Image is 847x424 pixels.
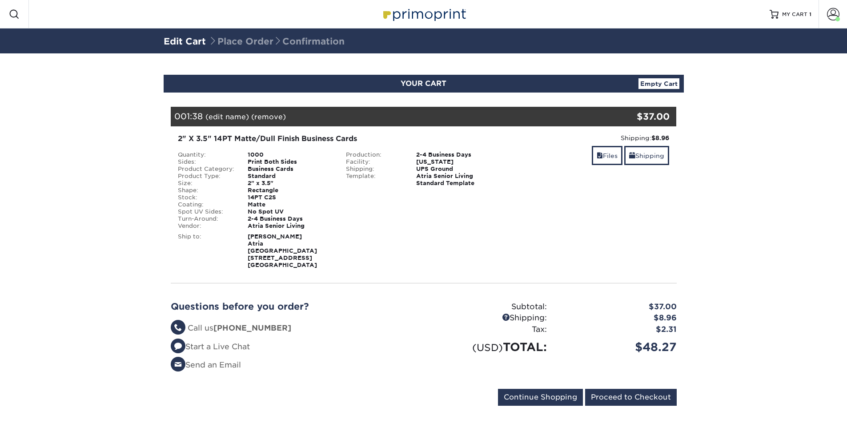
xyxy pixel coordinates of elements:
div: $2.31 [554,324,683,335]
div: $8.96 [554,312,683,324]
div: $37.00 [592,110,670,123]
div: Shape: [171,187,241,194]
div: Standard [241,173,339,180]
h2: Questions before you order? [171,301,417,312]
div: Ship to: [171,233,241,269]
div: $37.00 [554,301,683,313]
div: Turn-Around: [171,215,241,222]
li: Call us [171,323,417,334]
div: Coating: [171,201,241,208]
a: (edit name) [205,113,249,121]
small: (USD) [472,342,503,353]
div: Template: [339,173,409,187]
span: files [597,152,603,159]
span: shipping [629,152,635,159]
a: (remove) [251,113,286,121]
div: 2" x 3.5" [241,180,339,187]
div: Atria Senior Living [241,222,339,230]
div: Product Type: [171,173,241,180]
span: 1 [809,11,811,17]
div: Tax: [424,324,554,335]
div: Spot UV Sides: [171,208,241,215]
div: Business Cards [241,166,339,173]
div: Subtotal: [424,301,554,313]
span: YOUR CART [401,79,446,88]
div: 001: [171,107,592,126]
input: Continue Shopping [498,389,583,406]
div: [US_STATE] [409,158,508,166]
div: Quantity: [171,151,241,158]
a: Files [592,146,622,165]
div: TOTAL: [424,339,554,355]
div: Shipping: [424,312,554,324]
strong: [PHONE_NUMBER] [213,323,291,332]
div: 2-4 Business Days [409,151,508,158]
div: Production: [339,151,409,158]
span: 38 [192,111,203,121]
div: Print Both Sides [241,158,339,166]
div: Vendor: [171,222,241,230]
div: Atria Senior Living Standard Template [409,173,508,187]
span: Place Order Confirmation [209,36,345,47]
div: Size: [171,180,241,187]
div: Shipping: [514,133,670,142]
span: MY CART [782,11,807,18]
div: Sides: [171,158,241,166]
input: Proceed to Checkout [585,389,677,406]
div: No Spot UV [241,208,339,215]
div: 2" X 3.5" 14PT Matte/Dull Finish Business Cards [178,133,501,144]
div: Matte [241,201,339,208]
a: Shipping [624,146,669,165]
div: Product Category: [171,166,241,173]
div: 1000 [241,151,339,158]
strong: $8.96 [651,134,669,141]
div: 2-4 Business Days [241,215,339,222]
div: $48.27 [554,339,683,355]
div: Stock: [171,194,241,201]
div: UPS Ground [409,166,508,173]
strong: [PERSON_NAME] Atria [GEOGRAPHIC_DATA] [STREET_ADDRESS] [GEOGRAPHIC_DATA] [248,233,317,268]
a: Start a Live Chat [171,342,250,351]
a: Edit Cart [164,36,206,47]
div: Shipping: [339,166,409,173]
div: 14PT C2S [241,194,339,201]
img: Primoprint [379,4,468,24]
div: Rectangle [241,187,339,194]
div: Facility: [339,158,409,166]
a: Send an Email [171,360,241,369]
a: Empty Cart [638,78,679,89]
